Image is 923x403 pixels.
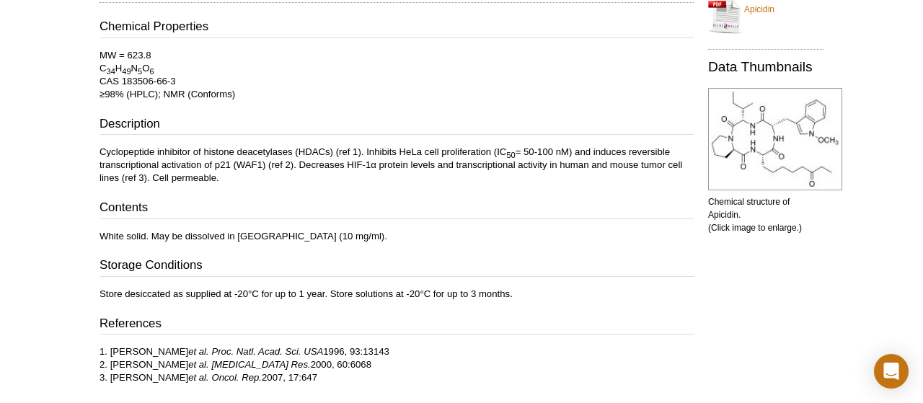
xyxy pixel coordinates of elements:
[122,67,131,76] sub: 49
[100,257,694,277] h3: Storage Conditions
[107,67,115,76] sub: 34
[708,88,842,190] img: Chemical structure of Apicidin.
[100,288,694,301] p: Store desiccated as supplied at -20°C for up to 1 year. Store solutions at -20°C for up to 3 months.
[149,67,154,76] sub: 6
[188,359,311,370] i: et al. [MEDICAL_DATA] Res.
[506,151,515,159] sub: 50
[100,115,694,136] h3: Description
[100,18,694,38] h3: Chemical Properties
[708,61,823,74] h2: Data Thumbnails
[188,372,262,383] i: et al. Oncol. Rep.
[138,67,142,76] sub: 5
[100,315,694,335] h3: References
[874,354,909,389] div: Open Intercom Messenger
[100,230,694,243] p: White solid. May be dissolved in [GEOGRAPHIC_DATA] (10 mg/ml).
[708,195,823,234] p: Chemical structure of Apicidin. (Click image to enlarge.)
[100,49,694,101] p: MW = 623.8 C H N O CAS 183506-66-3 ≥98% (HPLC); NMR (Conforms)
[100,146,694,185] p: Cyclopeptide inhibitor of histone deacetylases (HDACs) (ref 1). Inhibits HeLa cell proliferation ...
[188,346,323,357] i: et al. Proc. Natl. Acad. Sci. USA
[100,199,694,219] h3: Contents
[100,345,694,384] p: 1. [PERSON_NAME] 1996, 93:13143 2. [PERSON_NAME] 2000, 60:6068 3. [PERSON_NAME] 2007, 17:647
